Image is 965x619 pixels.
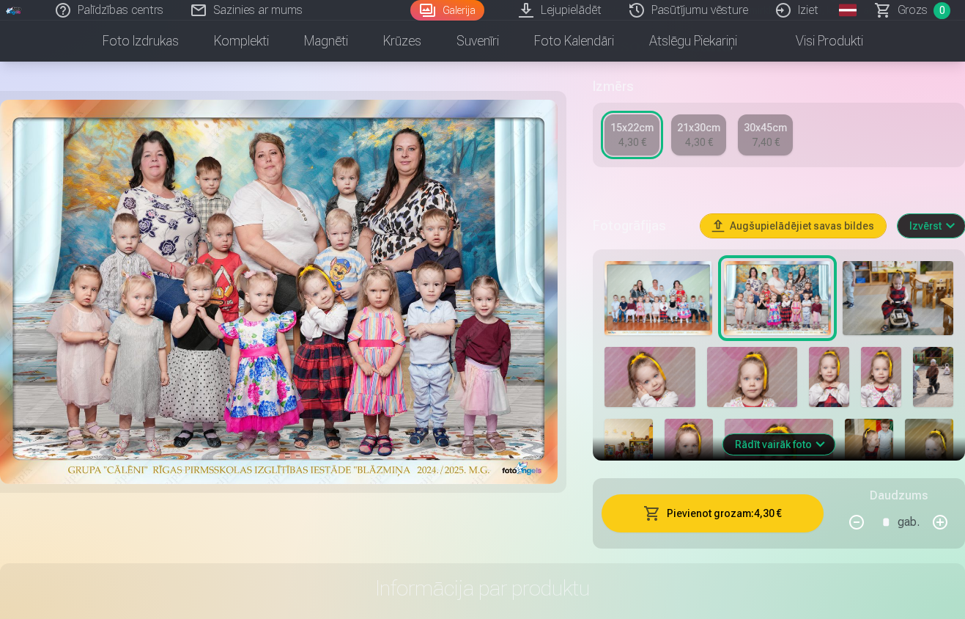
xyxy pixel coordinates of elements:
a: Komplekti [196,21,286,62]
div: 4,30 € [685,135,713,150]
img: /fa1 [6,6,22,15]
a: Suvenīri [439,21,517,62]
a: Krūzes [366,21,439,62]
button: Augšupielādējiet savas bildes [700,214,886,238]
div: 15x22cm [610,120,654,135]
a: 30x45cm7,40 € [738,114,793,155]
a: Atslēgu piekariņi [632,21,755,62]
button: Rādīt vairāk foto [723,434,835,455]
button: Izvērst [898,214,965,238]
div: 7,40 € [752,135,780,150]
div: 21x30cm [677,120,720,135]
h3: Informācija par produktu [12,575,953,601]
h5: Fotogrāfijas [593,216,689,236]
span: 0 [933,2,950,19]
a: Magnēti [286,21,366,62]
span: Grozs [898,1,928,19]
a: 15x22cm4,30 € [604,114,659,155]
a: Visi produkti [755,21,881,62]
div: 30x45cm [744,120,787,135]
a: Foto izdrukas [85,21,196,62]
a: 21x30cm4,30 € [671,114,726,155]
h5: Daudzums [870,487,928,505]
div: gab. [898,505,920,540]
button: Pievienot grozam:4,30 € [602,494,823,532]
a: Foto kalendāri [517,21,632,62]
h5: Izmērs [593,76,965,97]
div: 4,30 € [618,135,646,150]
